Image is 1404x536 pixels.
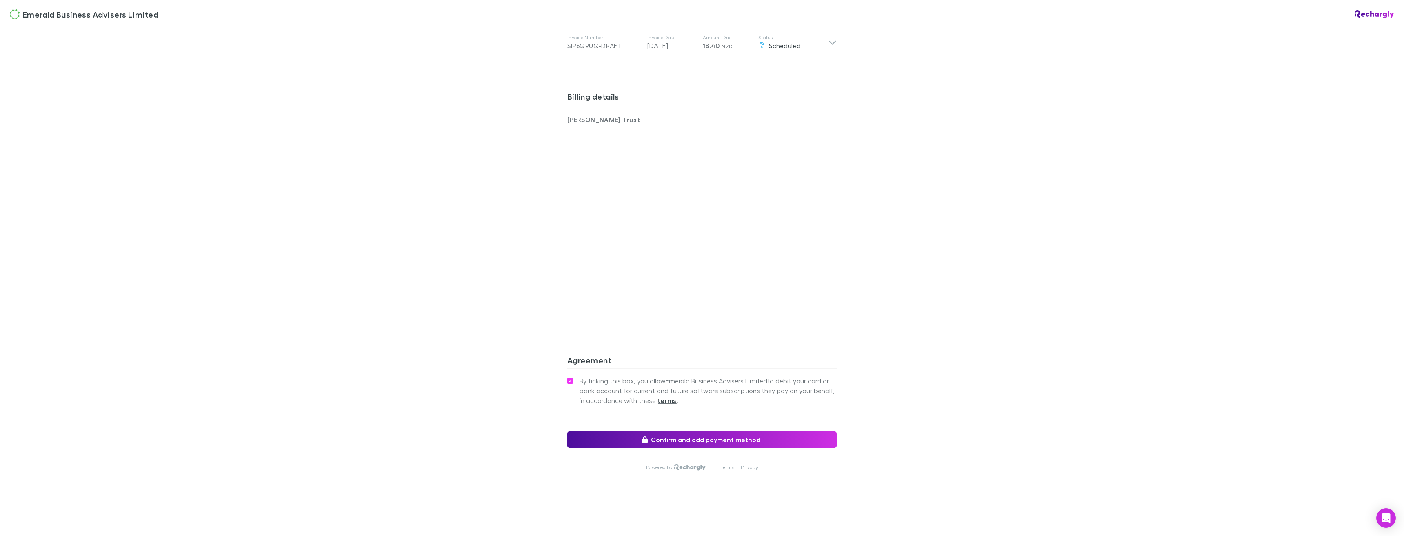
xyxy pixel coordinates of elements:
h3: Agreement [567,355,837,368]
div: Open Intercom Messenger [1376,508,1396,528]
span: NZD [722,43,733,49]
div: Invoice NumberSIP6G9UQ-DRAFTInvoice Date[DATE]Amount Due18.40 NZDStatusScheduled [561,26,843,59]
img: Rechargly Logo [674,464,706,471]
p: Powered by [646,464,674,471]
p: Amount Due [703,34,752,41]
p: Invoice Date [647,34,696,41]
a: Privacy [741,464,758,471]
h3: Billing details [567,91,837,105]
a: Terms [720,464,734,471]
span: By ticking this box, you allow Emerald Business Advisers Limited to debit your card or bank accou... [580,376,837,405]
p: [DATE] [647,41,696,51]
span: 18.40 [703,42,720,50]
p: [PERSON_NAME] Trust [567,115,702,125]
img: Rechargly Logo [1355,10,1394,18]
p: Invoice Number [567,34,641,41]
img: Emerald Business Advisers Limited's Logo [10,9,20,19]
iframe: Secure address input frame [566,129,838,318]
div: SIP6G9UQ-DRAFT [567,41,641,51]
span: Scheduled [769,42,800,49]
p: | [712,464,713,471]
strong: terms [658,396,677,405]
span: Emerald Business Advisers Limited [23,8,158,20]
p: Status [758,34,828,41]
button: Confirm and add payment method [567,431,837,448]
